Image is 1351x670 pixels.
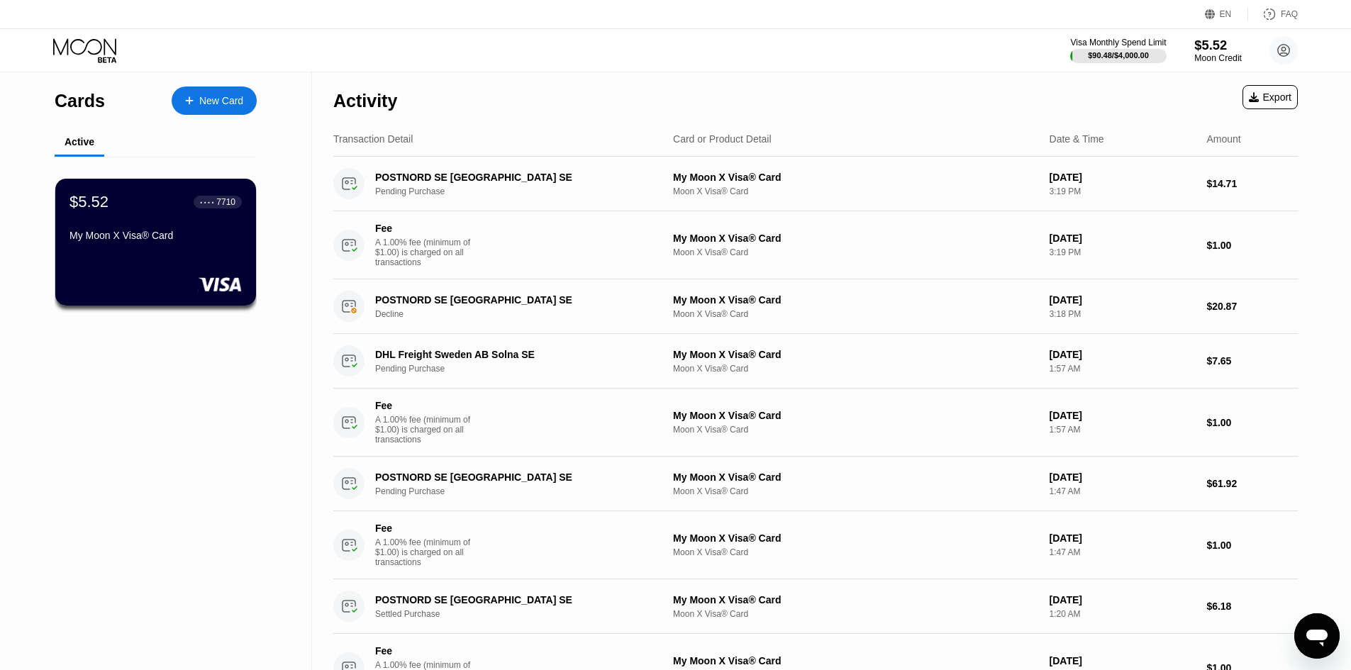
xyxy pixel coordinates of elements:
div: Moon X Visa® Card [673,486,1038,496]
div: Fee [375,523,474,534]
div: Moon X Visa® Card [673,609,1038,619]
div: ● ● ● ● [200,200,214,204]
div: POSTNORD SE [GEOGRAPHIC_DATA] SE [375,594,650,605]
div: $20.87 [1206,301,1298,312]
div: Fee [375,400,474,411]
div: [DATE] [1050,410,1196,421]
div: Visa Monthly Spend Limit [1070,38,1166,48]
div: $1.00 [1206,417,1298,428]
div: New Card [199,95,243,107]
div: Active [65,136,94,147]
div: EN [1220,9,1232,19]
div: 7710 [216,197,235,207]
div: Moon X Visa® Card [673,186,1038,196]
div: My Moon X Visa® Card [673,655,1038,666]
div: [DATE] [1050,532,1196,544]
div: $5.52Moon Credit [1194,38,1242,63]
div: $7.65 [1206,355,1298,367]
div: DHL Freight Sweden AB Solna SE [375,349,650,360]
div: POSTNORD SE [GEOGRAPHIC_DATA] SE [375,294,650,306]
div: New Card [172,86,257,115]
div: Moon X Visa® Card [673,309,1038,319]
iframe: Knapp för att öppna meddelandefönstret [1294,613,1340,659]
div: POSTNORD SE [GEOGRAPHIC_DATA] SEPending PurchaseMy Moon X Visa® CardMoon X Visa® Card[DATE]3:19 P... [333,157,1298,211]
div: DHL Freight Sweden AB Solna SEPending PurchaseMy Moon X Visa® CardMoon X Visa® Card[DATE]1:57 AM$... [333,334,1298,389]
div: [DATE] [1050,655,1196,666]
div: Moon Credit [1194,53,1242,63]
div: My Moon X Visa® Card [673,294,1038,306]
div: $61.92 [1206,478,1298,489]
div: 1:47 AM [1050,547,1196,557]
div: POSTNORD SE [GEOGRAPHIC_DATA] SE [375,172,650,183]
div: [DATE] [1050,233,1196,244]
div: My Moon X Visa® Card [70,230,242,241]
div: EN [1205,7,1248,21]
div: My Moon X Visa® Card [673,172,1038,183]
div: FeeA 1.00% fee (minimum of $1.00) is charged on all transactionsMy Moon X Visa® CardMoon X Visa® ... [333,511,1298,579]
div: My Moon X Visa® Card [673,471,1038,483]
div: [DATE] [1050,471,1196,483]
div: [DATE] [1050,594,1196,605]
div: Decline [375,309,671,319]
div: Moon X Visa® Card [673,364,1038,374]
div: 3:19 PM [1050,186,1196,196]
div: POSTNORD SE [GEOGRAPHIC_DATA] SE [375,471,650,483]
div: 1:57 AM [1050,425,1196,435]
div: My Moon X Visa® Card [673,532,1038,544]
div: [DATE] [1050,172,1196,183]
div: Activity [333,91,397,111]
div: POSTNORD SE [GEOGRAPHIC_DATA] SEDeclineMy Moon X Visa® CardMoon X Visa® Card[DATE]3:18 PM$20.87 [333,279,1298,334]
div: 3:19 PM [1050,247,1196,257]
div: 1:57 AM [1050,364,1196,374]
div: Cards [55,91,105,111]
div: POSTNORD SE [GEOGRAPHIC_DATA] SEPending PurchaseMy Moon X Visa® CardMoon X Visa® Card[DATE]1:47 A... [333,457,1298,511]
div: My Moon X Visa® Card [673,349,1038,360]
div: Pending Purchase [375,364,671,374]
div: $5.52 [1194,38,1242,52]
div: 1:20 AM [1050,609,1196,619]
div: A 1.00% fee (minimum of $1.00) is charged on all transactions [375,537,482,567]
div: POSTNORD SE [GEOGRAPHIC_DATA] SESettled PurchaseMy Moon X Visa® CardMoon X Visa® Card[DATE]1:20 A... [333,579,1298,634]
div: FeeA 1.00% fee (minimum of $1.00) is charged on all transactionsMy Moon X Visa® CardMoon X Visa® ... [333,389,1298,457]
div: FeeA 1.00% fee (minimum of $1.00) is charged on all transactionsMy Moon X Visa® CardMoon X Visa® ... [333,211,1298,279]
div: Moon X Visa® Card [673,425,1038,435]
div: $6.18 [1206,601,1298,612]
div: [DATE] [1050,349,1196,360]
div: My Moon X Visa® Card [673,410,1038,421]
div: Export [1249,91,1291,103]
div: $90.48 / $4,000.00 [1088,51,1149,60]
div: Amount [1206,133,1240,145]
div: Export [1242,85,1298,109]
div: $14.71 [1206,178,1298,189]
div: 1:47 AM [1050,486,1196,496]
div: Pending Purchase [375,186,671,196]
div: $5.52 [70,193,109,211]
div: FAQ [1281,9,1298,19]
div: My Moon X Visa® Card [673,233,1038,244]
div: Moon X Visa® Card [673,547,1038,557]
div: $1.00 [1206,540,1298,551]
div: $1.00 [1206,240,1298,251]
div: My Moon X Visa® Card [673,594,1038,605]
div: FAQ [1248,7,1298,21]
div: Moon X Visa® Card [673,247,1038,257]
div: Settled Purchase [375,609,671,619]
div: $5.52● ● ● ●7710My Moon X Visa® Card [55,179,256,306]
div: Transaction Detail [333,133,413,145]
div: Fee [375,645,474,657]
div: [DATE] [1050,294,1196,306]
div: Date & Time [1050,133,1104,145]
div: Visa Monthly Spend Limit$90.48/$4,000.00 [1070,38,1166,63]
div: A 1.00% fee (minimum of $1.00) is charged on all transactions [375,415,482,445]
div: 3:18 PM [1050,309,1196,319]
div: A 1.00% fee (minimum of $1.00) is charged on all transactions [375,238,482,267]
div: Pending Purchase [375,486,671,496]
div: Card or Product Detail [673,133,772,145]
div: Fee [375,223,474,234]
